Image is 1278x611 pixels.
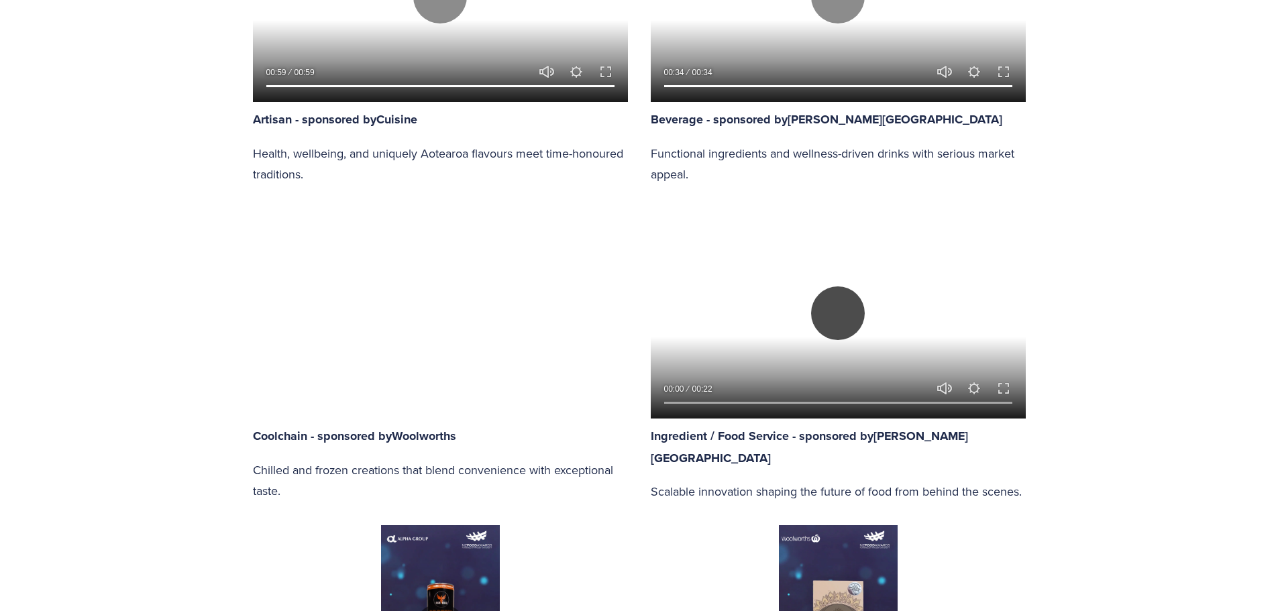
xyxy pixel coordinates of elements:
div: Duration [688,66,716,79]
a: Woolworths [392,427,456,444]
strong: Beverage - sponsored by [651,111,788,128]
a: [PERSON_NAME][GEOGRAPHIC_DATA] [788,111,1002,127]
p: Chilled and frozen creations that blend convenience with exceptional taste. [253,459,628,502]
p: Functional ingredients and wellness-driven drinks with serious market appeal. [651,143,1026,185]
strong: Cuisine [376,111,417,128]
input: Seek [664,398,1012,408]
strong: Woolworths [392,427,456,445]
a: Cuisine [376,111,417,127]
strong: Coolchain - sponsored by [253,427,392,445]
p: Scalable innovation shaping the future of food from behind the scenes. [651,481,1026,502]
input: Seek [266,82,615,91]
div: Duration [688,382,716,396]
div: Current time [266,66,290,79]
a: [PERSON_NAME][GEOGRAPHIC_DATA] [651,427,968,466]
div: Current time [664,382,688,396]
strong: Artisan - sponsored by [253,111,376,128]
button: Pause [811,286,865,340]
div: Duration [290,66,318,79]
div: Current time [664,66,688,79]
strong: [PERSON_NAME][GEOGRAPHIC_DATA] [788,111,1002,128]
p: Health, wellbeing, and uniquely Aotearoa flavours meet time-honoured traditions. [253,143,628,185]
strong: Ingredient / Food Service - sponsored by [651,427,873,445]
input: Seek [664,82,1012,91]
